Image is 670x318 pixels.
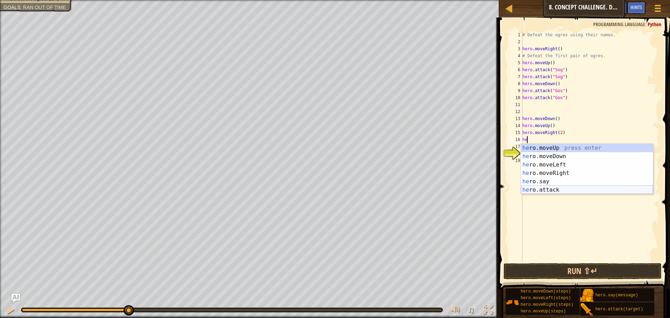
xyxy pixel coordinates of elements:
[631,4,642,10] span: Hints
[508,66,522,73] div: 6
[612,4,624,10] span: Ask AI
[608,1,627,14] button: Ask AI
[508,45,522,52] div: 3
[506,296,519,309] img: portrait.png
[649,1,667,18] button: Show game menu
[521,289,571,294] span: hero.moveDown(steps)
[508,143,522,150] div: 17
[508,94,522,101] div: 10
[580,289,594,302] img: portrait.png
[508,38,522,45] div: 2
[508,122,522,129] div: 14
[521,309,566,314] span: hero.moveUp(steps)
[593,21,645,28] span: Programming language
[466,304,478,318] button: ♫
[23,5,66,10] span: Ran out of time
[508,136,522,143] div: 16
[521,302,573,307] span: hero.moveRight(steps)
[508,150,522,157] div: 18
[504,263,662,279] button: Run ⇧↵
[481,304,495,318] button: Toggle fullscreen
[648,21,661,28] span: Python
[12,294,20,302] button: Ask AI
[3,304,17,318] button: Ctrl + P: Pause
[508,52,522,59] div: 4
[20,5,23,10] span: :
[508,80,522,87] div: 8
[508,101,522,108] div: 11
[595,293,638,298] span: hero.say(message)
[3,5,20,10] span: Goals
[508,108,522,115] div: 12
[645,21,648,28] span: :
[508,115,522,122] div: 13
[508,59,522,66] div: 5
[595,307,643,312] span: hero.attack(target)
[508,73,522,80] div: 7
[508,129,522,136] div: 15
[508,87,522,94] div: 9
[468,305,475,315] span: ♫
[580,303,594,316] img: portrait.png
[508,31,522,38] div: 1
[508,157,522,164] div: 19
[521,296,571,301] span: hero.moveLeft(steps)
[449,304,463,318] button: Adjust volume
